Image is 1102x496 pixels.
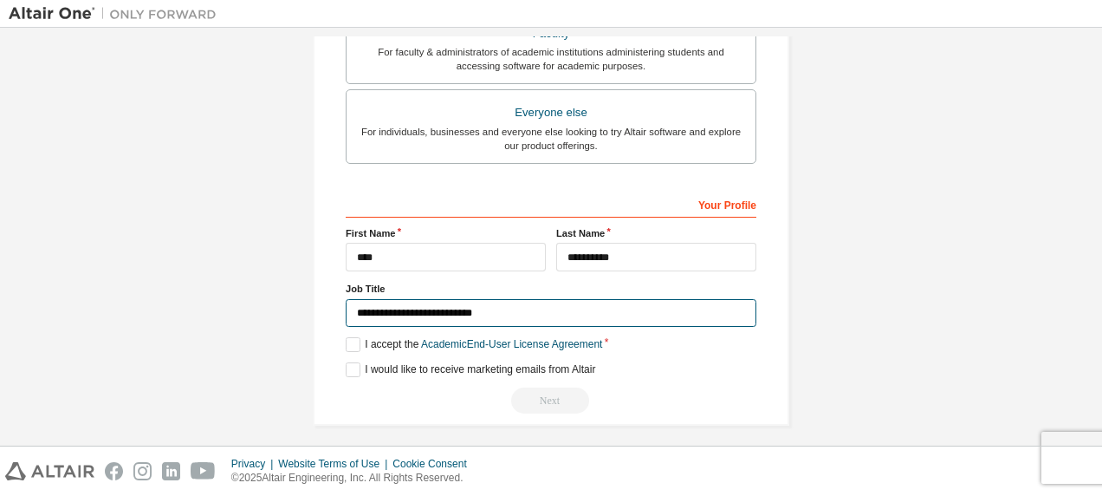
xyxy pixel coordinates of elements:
[105,462,123,480] img: facebook.svg
[162,462,180,480] img: linkedin.svg
[231,471,477,486] p: © 2025 Altair Engineering, Inc. All Rights Reserved.
[278,457,392,471] div: Website Terms of Use
[346,282,756,296] label: Job Title
[133,462,152,480] img: instagram.svg
[357,45,745,73] div: For faculty & administrators of academic institutions administering students and accessing softwa...
[346,190,756,218] div: Your Profile
[392,457,476,471] div: Cookie Consent
[5,462,94,480] img: altair_logo.svg
[231,457,278,471] div: Privacy
[346,388,756,414] div: Read and acccept EULA to continue
[556,226,756,240] label: Last Name
[9,5,225,23] img: Altair One
[357,101,745,125] div: Everyone else
[421,338,602,350] a: Academic End-User License Agreement
[191,462,216,480] img: youtube.svg
[346,337,602,352] label: I accept the
[357,125,745,153] div: For individuals, businesses and everyone else looking to try Altair software and explore our prod...
[346,226,546,240] label: First Name
[346,362,595,377] label: I would like to receive marketing emails from Altair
